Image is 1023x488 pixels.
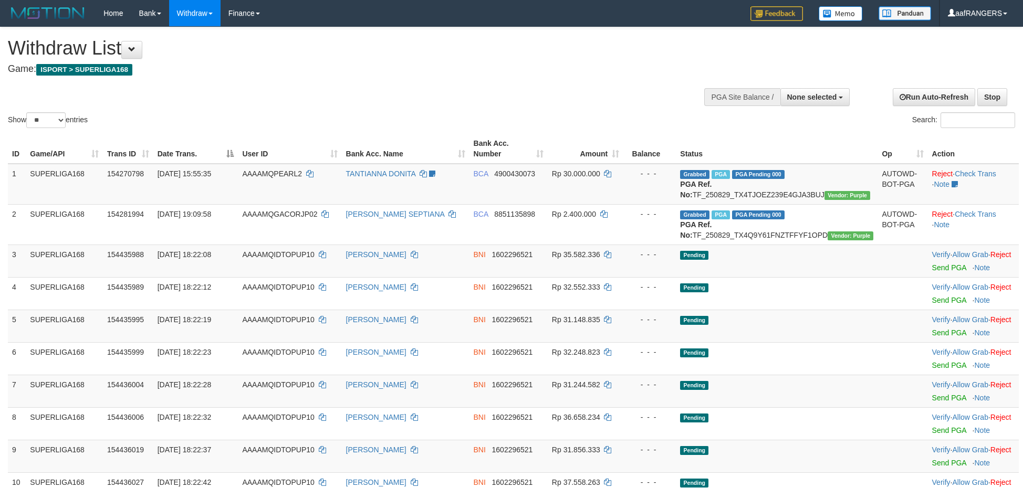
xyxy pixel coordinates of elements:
span: 154281994 [107,210,144,218]
select: Showentries [26,112,66,128]
span: 154436019 [107,445,144,454]
a: [PERSON_NAME] [346,380,406,389]
span: Copy 1602296521 to clipboard [492,283,533,291]
td: · · [928,204,1019,245]
span: BNI [474,283,486,291]
td: · · [928,342,1019,375]
span: · [952,348,990,356]
a: Note [975,296,990,304]
span: AAAAMQGACORJP02 [242,210,317,218]
td: SUPERLIGA168 [26,277,103,310]
span: AAAAMQIDTOPUP10 [242,250,314,259]
a: Note [975,459,990,467]
td: SUPERLIGA168 [26,204,103,245]
span: Rp 31.856.333 [552,445,600,454]
td: 8 [8,407,26,440]
span: Rp 37.558.263 [552,478,600,486]
td: 6 [8,342,26,375]
div: - - - [628,209,672,219]
a: TANTIANNA DONITA [346,169,416,178]
a: Note [975,426,990,434]
span: Copy 4900430073 to clipboard [494,169,535,178]
th: Game/API: activate to sort column ascending [26,134,103,164]
div: - - - [628,477,672,487]
a: Verify [932,315,951,324]
span: Copy 1602296521 to clipboard [492,413,533,421]
a: Verify [932,283,951,291]
span: BNI [474,250,486,259]
span: Copy 1602296521 to clipboard [492,250,533,259]
a: Allow Grab [952,315,988,324]
span: Copy 1602296521 to clipboard [492,315,533,324]
span: BNI [474,413,486,421]
span: None selected [787,93,837,101]
img: Button%20Memo.svg [819,6,863,21]
div: - - - [628,168,672,179]
a: [PERSON_NAME] [346,413,406,421]
div: - - - [628,249,672,260]
span: AAAAMQIDTOPUP10 [242,315,314,324]
span: [DATE] 18:22:12 [158,283,211,291]
div: PGA Site Balance / [704,88,780,106]
span: 154436004 [107,380,144,389]
span: [DATE] 18:22:37 [158,445,211,454]
span: Marked by aafnonsreyleab [712,210,730,219]
th: User ID: activate to sort column ascending [238,134,341,164]
span: Rp 2.400.000 [552,210,596,218]
span: · [952,315,990,324]
td: 1 [8,164,26,205]
a: Reject [990,315,1011,324]
span: [DATE] 18:22:32 [158,413,211,421]
a: Allow Grab [952,250,988,259]
a: Verify [932,445,951,454]
th: Action [928,134,1019,164]
a: [PERSON_NAME] [346,445,406,454]
span: Copy 8851135898 to clipboard [494,210,535,218]
th: Amount: activate to sort column ascending [548,134,623,164]
td: SUPERLIGA168 [26,342,103,375]
span: BNI [474,445,486,454]
a: Reject [990,250,1011,259]
a: Allow Grab [952,283,988,291]
span: Pending [680,446,708,455]
input: Search: [941,112,1015,128]
span: Vendor URL: https://trx4.1velocity.biz [824,191,870,200]
a: Send PGA [932,296,966,304]
td: TF_250829_TX4TJOEZ239E4GJA3BUJ [676,164,878,205]
span: Rp 32.248.823 [552,348,600,356]
a: Note [975,263,990,272]
a: [PERSON_NAME] [346,478,406,486]
th: Op: activate to sort column ascending [878,134,927,164]
span: AAAAMQIDTOPUP10 [242,380,314,389]
td: SUPERLIGA168 [26,245,103,277]
a: Note [934,180,949,188]
span: AAAAMQIDTOPUP10 [242,348,314,356]
td: · · [928,245,1019,277]
span: 154435999 [107,348,144,356]
span: AAAAMQPEARL2 [242,169,302,178]
a: Reject [990,478,1011,486]
td: AUTOWD-BOT-PGA [878,204,927,245]
a: Note [975,328,990,337]
label: Show entries [8,112,88,128]
span: PGA Pending [732,170,785,179]
a: Run Auto-Refresh [893,88,975,106]
a: Note [934,220,949,229]
span: AAAAMQIDTOPUP10 [242,478,314,486]
a: [PERSON_NAME] SEPTIANA [346,210,445,218]
b: PGA Ref. No: [680,180,712,199]
div: - - - [628,347,672,357]
span: [DATE] 18:22:08 [158,250,211,259]
span: Copy 1602296521 to clipboard [492,445,533,454]
span: BNI [474,348,486,356]
span: [DATE] 18:22:42 [158,478,211,486]
span: Rp 35.582.336 [552,250,600,259]
td: SUPERLIGA168 [26,440,103,472]
span: Marked by aafmaleo [712,170,730,179]
span: Rp 32.552.333 [552,283,600,291]
span: · [952,250,990,259]
span: [DATE] 19:09:58 [158,210,211,218]
span: Grabbed [680,170,709,179]
div: - - - [628,412,672,422]
button: None selected [780,88,850,106]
